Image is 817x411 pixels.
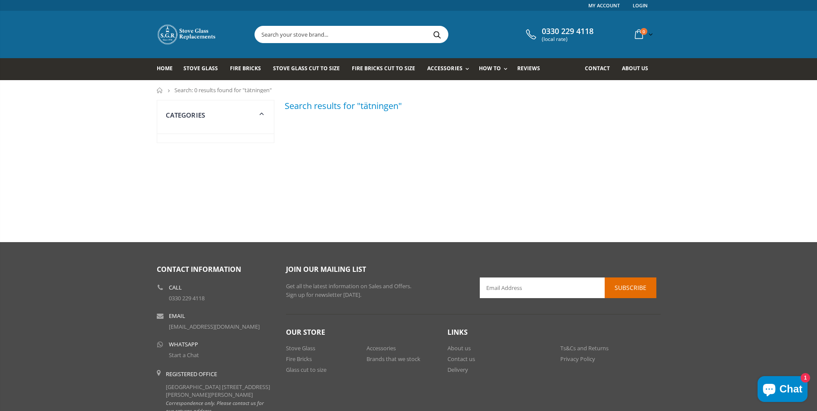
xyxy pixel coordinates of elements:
span: Fire Bricks [230,65,261,72]
span: Accessories [427,65,462,72]
a: Fire Bricks Cut To Size [352,58,422,80]
span: Stove Glass [183,65,218,72]
span: Stove Glass Cut To Size [273,65,340,72]
a: 0 [631,26,655,43]
a: Start a Chat [169,351,199,359]
span: 0330 229 4118 [542,27,593,36]
a: About us [447,344,471,352]
span: Reviews [517,65,540,72]
input: Search your stove brand... [255,26,544,43]
a: Privacy Policy [560,355,595,363]
a: Contact [585,58,616,80]
a: About us [622,58,655,80]
a: Reviews [517,58,547,80]
span: Links [447,327,468,337]
a: Brands that we stock [367,355,420,363]
span: Home [157,65,173,72]
span: Our Store [286,327,325,337]
a: Contact us [447,355,475,363]
img: Stove Glass Replacement [157,24,217,45]
a: Stove Glass [183,58,224,80]
button: Search [428,26,447,43]
span: Contact Information [157,265,241,274]
a: Home [157,87,163,93]
span: Fire Bricks Cut To Size [352,65,415,72]
b: Registered Office [166,370,217,378]
span: How To [479,65,501,72]
p: Get all the latest information on Sales and Offers. Sign up for newsletter [DATE]. [286,282,467,299]
span: Categories [166,111,205,119]
a: Stove Glass [286,344,315,352]
a: Delivery [447,366,468,374]
a: Stove Glass Cut To Size [273,58,346,80]
a: Home [157,58,179,80]
a: [EMAIL_ADDRESS][DOMAIN_NAME] [169,323,260,330]
span: Search: 0 results found for "tätningen" [174,86,272,94]
a: 0330 229 4118 [169,294,205,302]
a: Glass cut to size [286,366,326,374]
b: Call [169,285,182,290]
span: (local rate) [542,36,593,42]
a: Accessories [427,58,473,80]
span: Join our mailing list [286,265,366,274]
button: Subscribe [605,277,656,298]
a: 0330 229 4118 (local rate) [524,27,593,42]
span: 0 [640,28,647,35]
span: About us [622,65,648,72]
a: How To [479,58,512,80]
h3: Search results for "tätningen" [285,100,402,112]
a: Fire Bricks [286,355,312,363]
span: Contact [585,65,610,72]
a: Accessories [367,344,396,352]
a: Ts&Cs and Returns [560,344,609,352]
b: Email [169,313,185,319]
input: Email Address [480,277,656,298]
a: Fire Bricks [230,58,267,80]
inbox-online-store-chat: Shopify online store chat [755,376,810,404]
b: WhatsApp [169,342,198,347]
